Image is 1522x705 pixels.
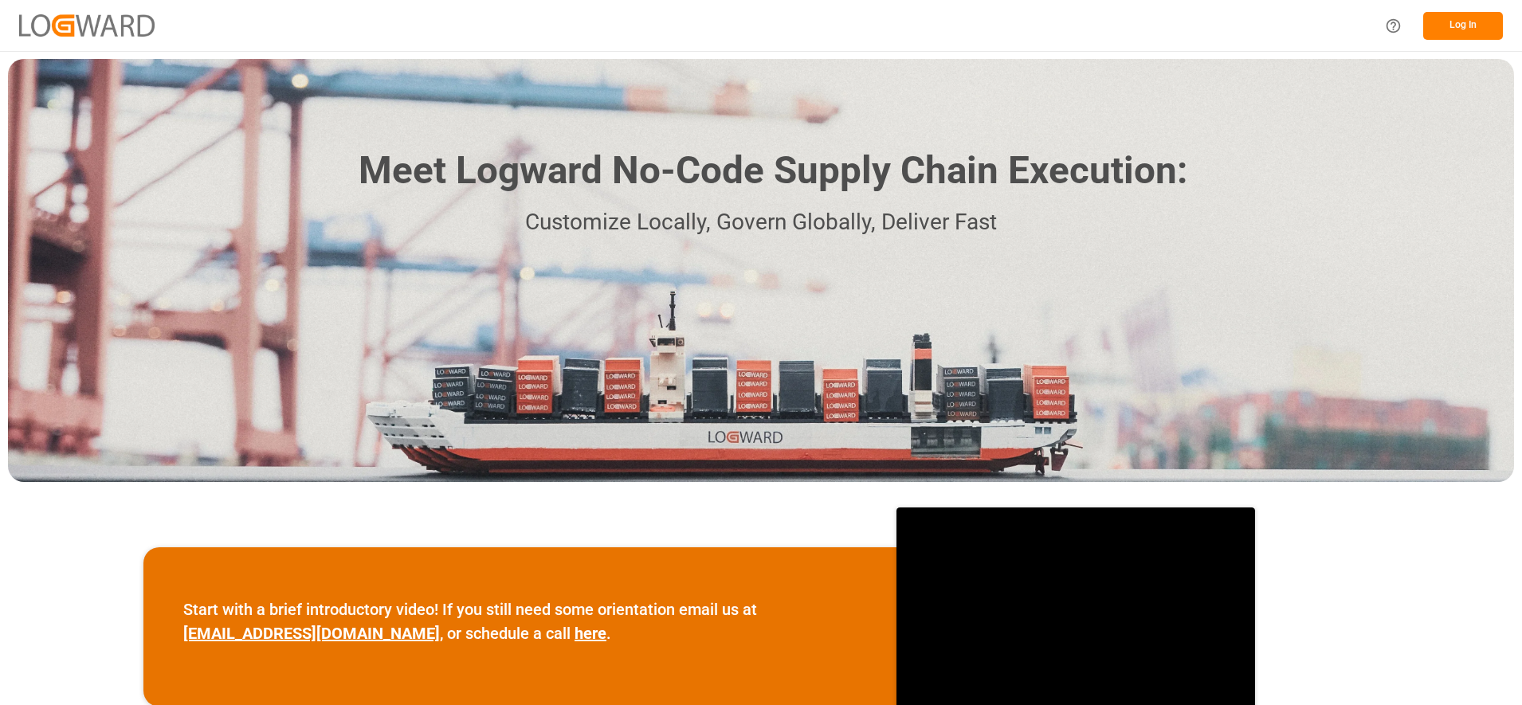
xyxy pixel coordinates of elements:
[1423,12,1503,40] button: Log In
[335,205,1187,241] p: Customize Locally, Govern Globally, Deliver Fast
[575,624,606,643] a: here
[183,597,857,645] p: Start with a brief introductory video! If you still need some orientation email us at , or schedu...
[1375,8,1411,44] button: Help Center
[183,624,440,643] a: [EMAIL_ADDRESS][DOMAIN_NAME]
[19,14,155,36] img: Logward_new_orange.png
[359,143,1187,199] h1: Meet Logward No-Code Supply Chain Execution:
